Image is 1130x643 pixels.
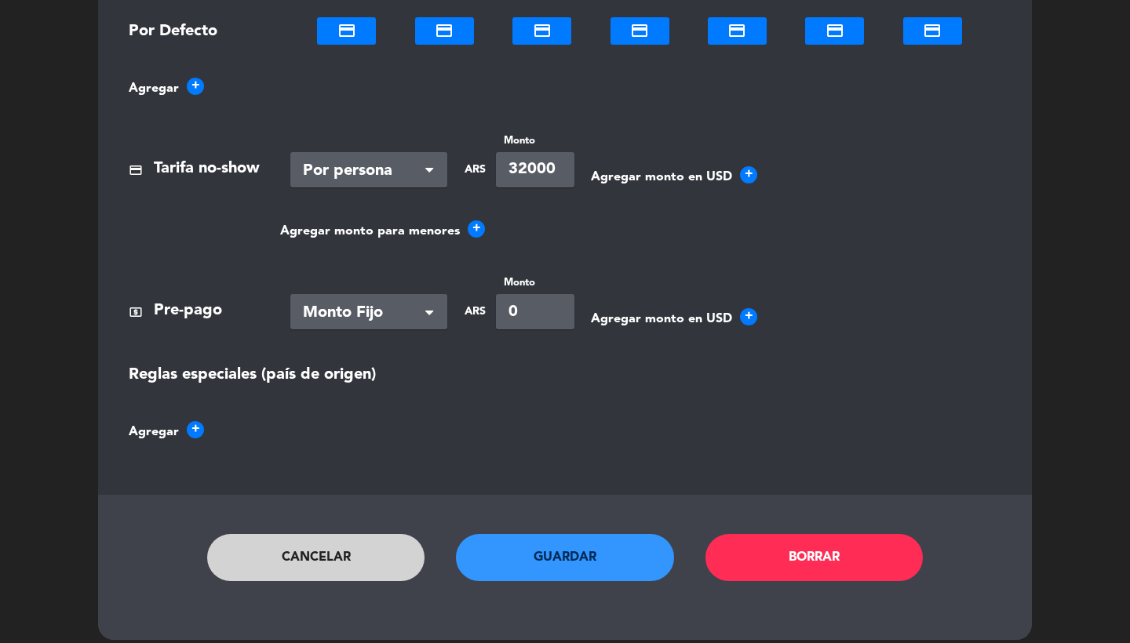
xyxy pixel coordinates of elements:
[154,298,222,324] label: Pre-pago
[129,163,143,177] span: payment
[705,534,924,581] button: Borrar
[280,220,485,242] button: Agregar monto para menores+
[129,78,204,99] button: Agregar+
[154,156,260,182] label: Tarifa no-show
[496,274,574,291] label: Monto
[740,166,757,183] span: +
[129,421,204,442] button: Agregar+
[187,78,204,95] span: +
[303,300,422,326] span: Monto Fijo
[465,161,484,179] span: ARS
[129,305,143,319] span: local_atm
[207,534,425,581] button: Cancelar
[456,534,674,581] button: Guardar
[591,166,757,187] button: Agregar monto en USD+
[591,308,757,329] button: Agregar monto en USD+
[187,421,204,438] span: +
[303,158,422,184] span: Por persona
[118,17,267,45] div: Por Defecto
[465,303,484,321] span: ARS
[468,220,485,238] span: +
[496,133,574,149] label: Monto
[740,308,757,325] span: +
[118,362,267,388] div: Reglas especiales (país de origen)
